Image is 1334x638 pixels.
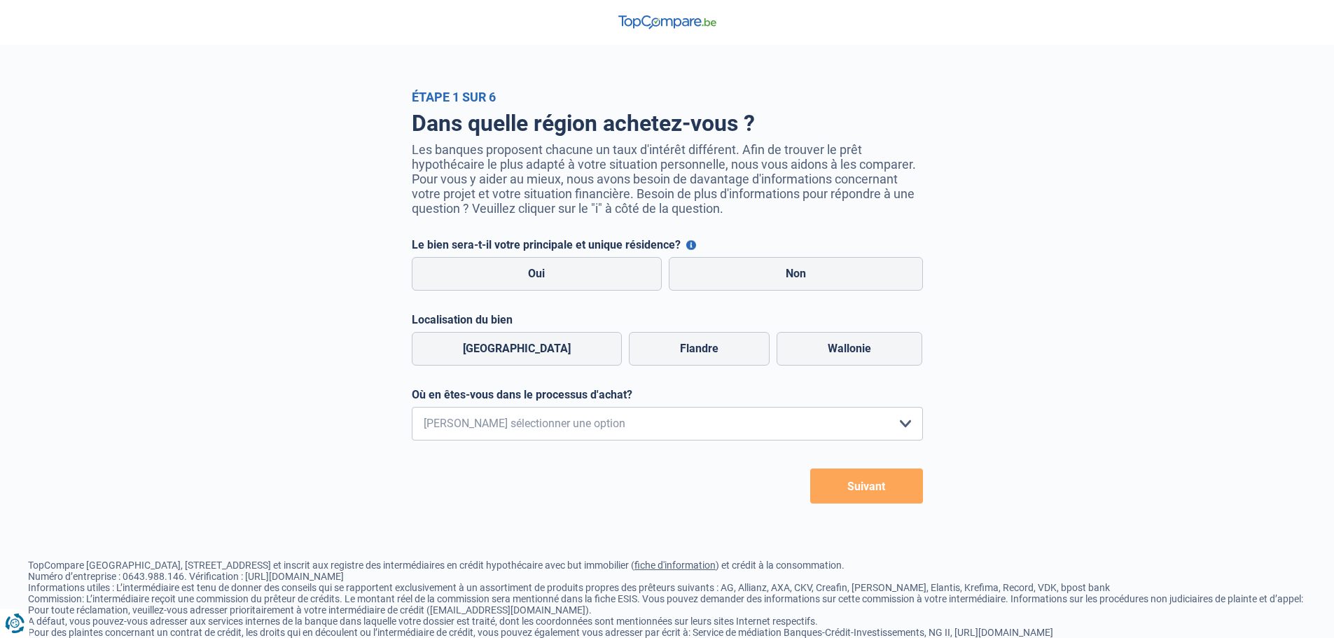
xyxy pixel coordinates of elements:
[686,240,696,250] button: Le bien sera-t-il votre principale et unique résidence?
[618,15,716,29] img: TopCompare Logo
[412,313,923,326] label: Localisation du bien
[412,90,923,104] div: Étape 1 sur 6
[412,110,923,137] h1: Dans quelle région achetez-vous ?
[412,257,662,291] label: Oui
[810,469,923,504] button: Suivant
[629,332,770,366] label: Flandre
[412,238,923,251] label: Le bien sera-t-il votre principale et unique résidence?
[412,388,923,401] label: Où en êtes-vous dans le processus d'achat?
[777,332,922,366] label: Wallonie
[669,257,923,291] label: Non
[634,560,716,571] a: fiche d'information
[412,332,622,366] label: [GEOGRAPHIC_DATA]
[412,142,923,216] p: Les banques proposent chacune un taux d'intérêt différent. Afin de trouver le prêt hypothécaire l...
